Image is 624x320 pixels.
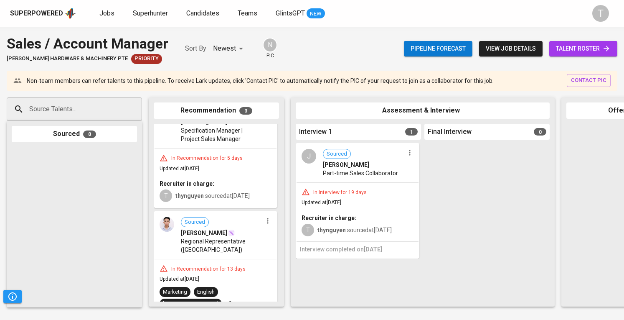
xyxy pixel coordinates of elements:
[317,227,392,233] span: sourced at [DATE]
[186,8,221,19] a: Candidates
[160,276,199,282] span: Updated at [DATE]
[7,55,128,63] span: [PERSON_NAME] Hardware & Machinery Pte
[185,44,206,54] p: Sort By
[263,38,277,52] div: N
[404,41,472,56] button: Pipeline forecast
[181,237,262,254] span: Regional Representative ([GEOGRAPHIC_DATA])
[364,246,382,253] span: [DATE]
[276,9,305,17] span: GlintsGPT
[323,169,398,177] span: Part-time Sales Collaborator
[317,227,346,233] b: thynguyen
[131,55,162,63] span: Priority
[323,161,369,169] span: [PERSON_NAME]
[549,41,617,56] a: talent roster
[99,8,116,19] a: Jobs
[160,217,174,232] img: 2635f571c7fde655806f4e8efe18ce4c.jpg
[300,245,415,254] h6: Interview completed on
[99,9,114,17] span: Jobs
[405,128,418,136] span: 1
[186,9,219,17] span: Candidates
[276,8,325,19] a: GlintsGPT NEW
[302,215,356,221] b: Recruiter in charge:
[12,126,137,142] div: Sourced
[571,76,606,85] span: contact pic
[160,166,199,172] span: Updated at [DATE]
[131,54,162,64] div: New Job received from Demand Team
[181,229,227,237] span: [PERSON_NAME]
[181,126,262,143] span: Specification Manager | Project Sales Manager
[133,8,170,19] a: Superhunter
[239,107,252,115] span: 3
[302,224,314,236] div: T
[65,7,76,20] img: app logo
[160,180,214,187] b: Recruiter in charge:
[137,108,139,110] button: Open
[428,127,472,137] span: Final Interview
[302,200,341,205] span: Updated at [DATE]
[181,218,208,226] span: Sourced
[592,5,609,22] div: T
[486,44,536,54] span: view job details
[411,44,466,54] span: Pipeline forecast
[213,44,236,54] p: Newest
[263,38,277,59] div: pic
[7,33,168,54] div: Sales / Account Manager
[197,288,215,296] div: English
[307,10,325,18] span: NEW
[160,189,172,202] div: T
[299,127,332,137] span: Interview 1
[238,9,257,17] span: Teams
[310,189,370,196] div: In Interview for 19 days
[83,131,96,138] span: 0
[175,192,250,199] span: sourced at [DATE]
[10,9,63,18] div: Superpowered
[323,150,350,158] span: Sourced
[3,290,22,303] button: Pipeline Triggers
[163,300,218,308] div: [DEMOGRAPHIC_DATA]
[154,100,277,208] div: [PERSON_NAME]Specification Manager | Project Sales ManagerIn Recommendation for 5 daysUpdated at[...
[302,149,316,164] div: J
[10,7,76,20] a: Superpoweredapp logo
[175,192,204,199] b: thynguyen
[163,288,187,296] div: Marketing
[296,102,550,119] div: Assessment & Interview
[238,8,259,19] a: Teams
[567,74,611,87] button: contact pic
[154,102,279,119] div: Recommendation
[534,128,546,136] span: 0
[225,300,232,308] p: +2
[556,44,611,54] span: talent roster
[133,9,168,17] span: Superhunter
[228,230,235,236] img: magic_wand.svg
[27,77,494,85] p: Non-team members can refer talents to this pipeline. To receive Lark updates, click 'Contact PIC'...
[213,41,246,56] div: Newest
[479,41,543,56] button: view job details
[296,143,419,259] div: JSourced[PERSON_NAME]Part-time Sales CollaboratorIn Interview for 19 daysUpdated at[DATE]Recruite...
[168,266,249,273] div: In Recommendation for 13 days
[168,155,246,162] div: In Recommendation for 5 days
